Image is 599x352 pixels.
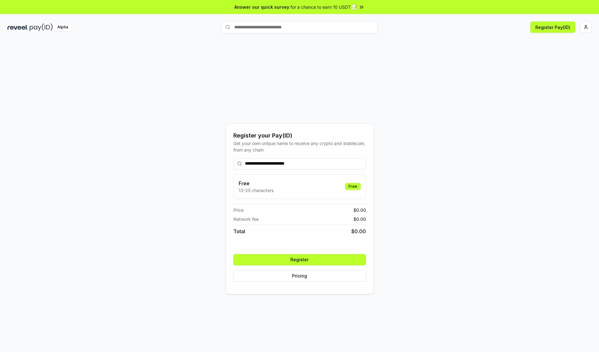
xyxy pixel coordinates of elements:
[233,228,245,235] span: Total
[353,216,366,222] span: $ 0.00
[233,216,259,222] span: Network fee
[351,228,366,235] span: $ 0.00
[233,131,366,140] div: Register your Pay(ID)
[54,23,71,31] div: Alpha
[7,23,28,31] img: reveel_dark
[30,23,53,31] img: pay_id
[353,207,366,213] span: $ 0.00
[239,180,274,187] h3: Free
[233,270,366,282] button: Pricing
[233,254,366,265] button: Register
[233,207,244,213] span: Price
[239,187,274,194] p: 13-25 characters
[234,4,289,10] span: Answer our quick survey
[345,183,361,190] div: Free
[233,140,366,153] div: Get your own unique name to receive any crypto and stablecoin, from any chain
[290,4,357,10] span: for a chance to earn 10 USDT 📝
[530,22,575,33] button: Register Pay(ID)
